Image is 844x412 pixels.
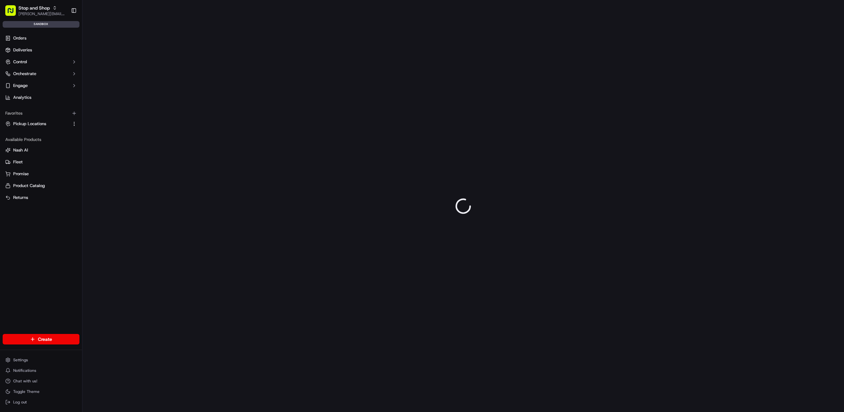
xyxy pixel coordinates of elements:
span: Pickup Locations [13,121,46,127]
span: Analytics [13,95,31,100]
a: Promise [5,171,77,177]
button: Log out [3,398,79,407]
span: Orders [13,35,26,41]
button: Toggle Theme [3,387,79,396]
div: Available Products [3,134,79,145]
a: Deliveries [3,45,79,55]
a: Product Catalog [5,183,77,189]
span: Notifications [13,368,36,373]
button: Settings [3,355,79,365]
button: Stop and Shop[PERSON_NAME][EMAIL_ADDRESS][DOMAIN_NAME] [3,3,68,18]
a: Analytics [3,92,79,103]
span: Orchestrate [13,71,36,77]
button: Returns [3,192,79,203]
button: Create [3,334,79,344]
button: Pickup Locations [3,119,79,129]
span: Promise [13,171,29,177]
span: Create [38,336,52,343]
button: Notifications [3,366,79,375]
a: Pickup Locations [5,121,69,127]
button: Chat with us! [3,376,79,386]
span: Settings [13,357,28,363]
span: Engage [13,83,28,89]
span: Product Catalog [13,183,45,189]
div: sandbox [3,21,79,28]
span: Deliveries [13,47,32,53]
a: Nash AI [5,147,77,153]
span: Toggle Theme [13,389,40,394]
button: Stop and Shop [18,5,50,11]
button: Nash AI [3,145,79,155]
div: Favorites [3,108,79,119]
span: Fleet [13,159,23,165]
span: Nash AI [13,147,28,153]
button: Fleet [3,157,79,167]
button: Product Catalog [3,180,79,191]
span: Returns [13,195,28,201]
a: Fleet [5,159,77,165]
span: Chat with us! [13,378,37,384]
button: Engage [3,80,79,91]
button: [PERSON_NAME][EMAIL_ADDRESS][DOMAIN_NAME] [18,11,66,16]
button: Promise [3,169,79,179]
button: Orchestrate [3,69,79,79]
a: Orders [3,33,79,43]
a: Returns [5,195,77,201]
button: Control [3,57,79,67]
span: Log out [13,399,27,405]
span: Control [13,59,27,65]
